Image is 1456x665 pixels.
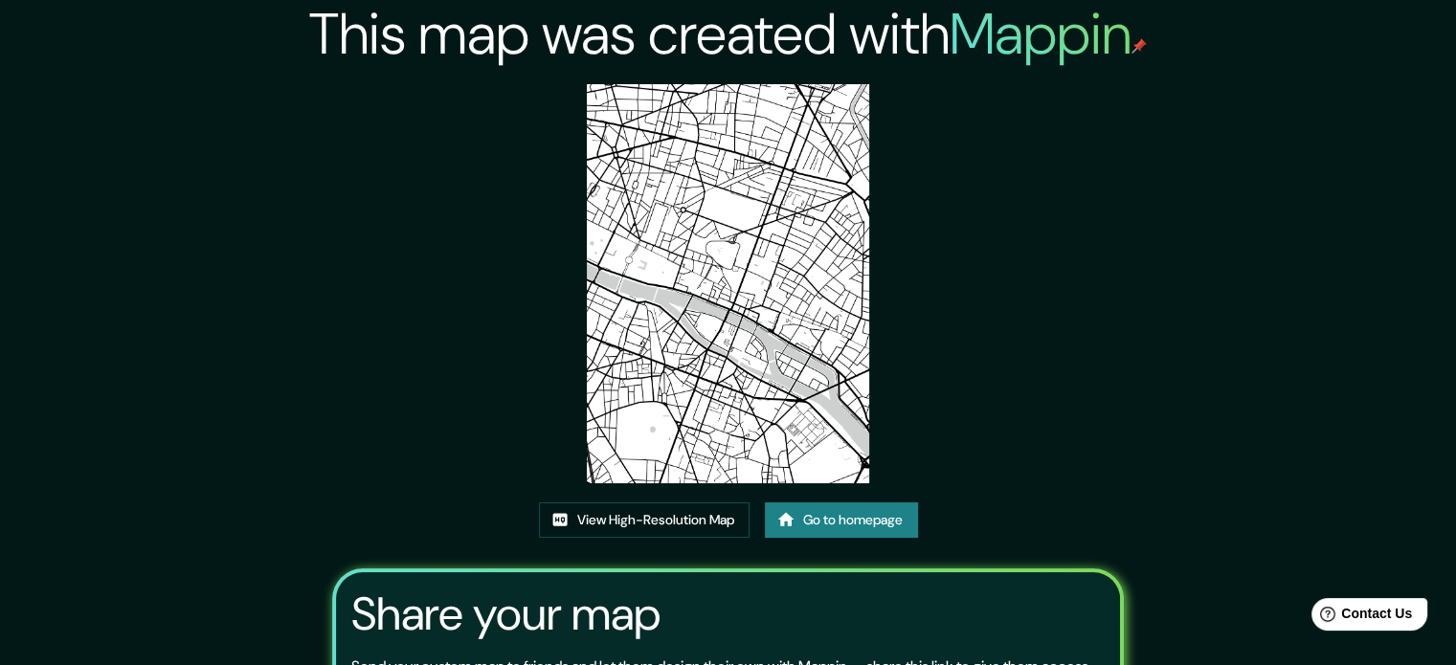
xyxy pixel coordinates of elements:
[1131,38,1147,54] img: mappin-pin
[539,502,750,538] a: View High-Resolution Map
[1286,590,1435,644] iframe: Help widget launcher
[351,587,661,641] h3: Share your map
[587,84,869,483] img: created-map
[765,502,918,538] a: Go to homepage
